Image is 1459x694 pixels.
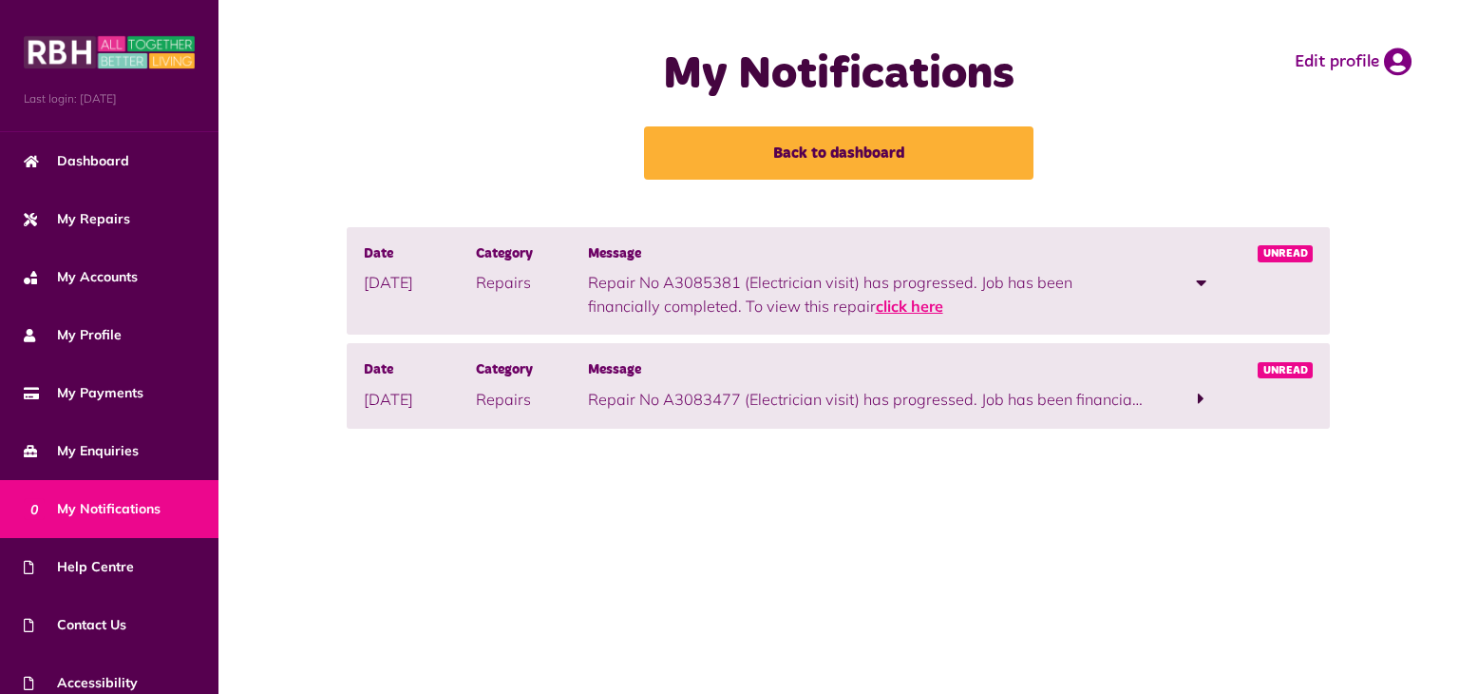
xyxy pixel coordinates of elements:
[24,383,143,403] span: My Payments
[24,151,129,171] span: Dashboard
[24,90,195,107] span: Last login: [DATE]
[24,615,126,635] span: Contact Us
[24,209,130,229] span: My Repairs
[24,33,195,71] img: MyRBH
[364,271,476,294] p: [DATE]
[24,267,138,287] span: My Accounts
[876,297,943,316] a: click here
[476,244,588,265] span: Category
[24,499,161,519] span: My Notifications
[476,388,588,411] p: Repairs
[1258,362,1314,379] span: Unread
[588,360,1146,381] span: Message
[1258,245,1314,262] span: Unread
[548,48,1130,103] h1: My Notifications
[24,673,138,693] span: Accessibility
[1295,48,1412,76] a: Edit profile
[364,388,476,411] p: [DATE]
[588,388,1146,411] p: Repair No A3083477 (Electrician visit) has progressed. Job has been financially completed. To vie...
[24,498,45,519] span: 0
[476,271,588,294] p: Repairs
[364,360,476,381] span: Date
[364,244,476,265] span: Date
[24,441,139,461] span: My Enquiries
[476,360,588,381] span: Category
[24,557,134,577] span: Help Centre
[24,325,122,345] span: My Profile
[644,126,1033,180] a: Back to dashboard
[588,244,1146,265] span: Message
[588,271,1146,318] p: Repair No A3085381 (Electrician visit) has progressed. Job has been financially completed. To vie...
